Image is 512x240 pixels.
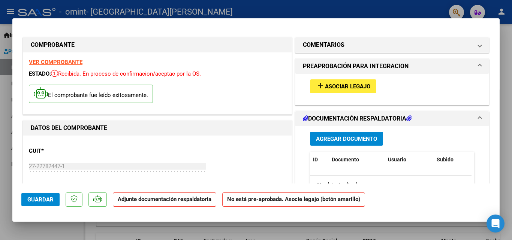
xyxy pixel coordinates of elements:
[325,83,370,90] span: Asociar Legajo
[222,192,365,207] strong: No está pre-aprobada. Asocie legajo (botón amarillo)
[329,152,385,168] datatable-header-cell: Documento
[31,124,107,131] strong: DATOS DEL COMPROBANTE
[310,132,383,146] button: Agregar Documento
[295,111,489,126] mat-expansion-panel-header: DOCUMENTACIÓN RESPALDATORIA
[295,37,489,52] mat-expansion-panel-header: COMENTARIOS
[487,215,505,233] div: Open Intercom Messenger
[471,152,509,168] datatable-header-cell: Acción
[27,196,54,203] span: Guardar
[303,40,344,49] h1: COMENTARIOS
[295,74,489,105] div: PREAPROBACIÓN PARA INTEGRACION
[310,79,376,93] button: Asociar Legajo
[385,152,434,168] datatable-header-cell: Usuario
[295,59,489,74] mat-expansion-panel-header: PREAPROBACIÓN PARA INTEGRACION
[310,152,329,168] datatable-header-cell: ID
[29,59,82,66] a: VER COMPROBANTE
[313,157,318,162] span: ID
[29,147,106,155] p: CUIT
[316,81,325,90] mat-icon: add
[303,114,412,123] h1: DOCUMENTACIÓN RESPALDATORIA
[21,193,60,206] button: Guardar
[310,176,472,194] div: No data to display
[118,196,211,203] strong: Adjunte documentación respaldatoria
[434,152,471,168] datatable-header-cell: Subido
[316,136,377,142] span: Agregar Documento
[332,157,359,162] span: Documento
[437,157,454,162] span: Subido
[31,41,75,48] strong: COMPROBANTE
[303,62,409,71] h1: PREAPROBACIÓN PARA INTEGRACION
[388,157,406,162] span: Usuario
[29,85,153,103] p: El comprobante fue leído exitosamente.
[29,70,51,77] span: ESTADO:
[51,70,201,77] span: Recibida. En proceso de confirmacion/aceptac por la OS.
